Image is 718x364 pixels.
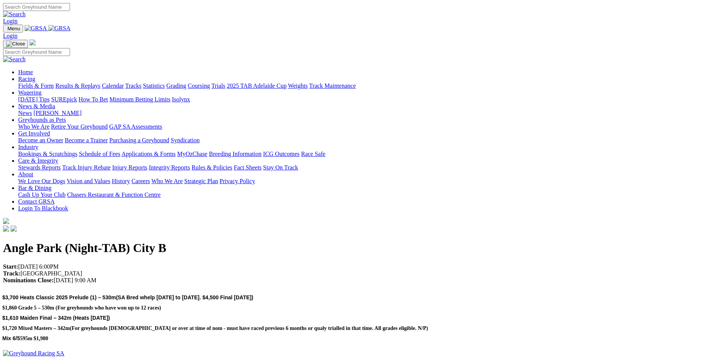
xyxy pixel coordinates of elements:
span: Menu [8,26,20,31]
a: Care & Integrity [18,157,58,164]
img: Greyhound Racing SA [3,350,64,357]
a: Injury Reports [112,164,147,171]
a: [PERSON_NAME] [33,110,81,116]
a: Racing [18,76,35,82]
p: [DATE] 6:00PM [GEOGRAPHIC_DATA] [DATE] 9:00 AM [3,263,715,284]
span: $1,720 Mixed Masters – 342m [2,325,70,331]
a: Trials [211,82,225,89]
img: facebook.svg [3,226,9,232]
a: Weights [288,82,308,89]
a: Fields & Form [18,82,54,89]
a: Who We Are [18,123,50,130]
a: Tracks [125,82,142,89]
span: Mix 6/5 [2,335,20,341]
a: Who We Are [151,178,183,184]
a: Become a Trainer [65,137,108,143]
input: Search [3,3,70,11]
button: Toggle navigation [3,40,28,48]
a: Results & Replays [55,82,100,89]
a: Vision and Values [67,178,110,184]
a: We Love Our Dogs [18,178,65,184]
img: logo-grsa-white.png [3,218,9,224]
a: History [112,178,130,184]
div: Get Involved [18,137,715,144]
button: Toggle navigation [3,25,23,33]
a: Coursing [188,82,210,89]
a: Cash Up Your Club [18,191,65,198]
a: Privacy Policy [220,178,255,184]
span: $1,860 Grade 5 – 530m (For greyhounds who have won up to 12 races) [2,305,161,311]
div: News & Media [18,110,715,117]
div: About [18,178,715,185]
a: Login [3,33,17,39]
a: Home [18,69,33,75]
a: Purchasing a Greyhound [109,137,169,143]
a: Track Injury Rebate [62,164,111,171]
div: Industry [18,151,715,157]
a: Retire Your Greyhound [51,123,108,130]
a: News [18,110,32,116]
a: Calendar [102,82,124,89]
a: Applications & Forms [121,151,176,157]
a: Greyhounds as Pets [18,117,66,123]
input: Search [3,48,70,56]
a: Breeding Information [209,151,262,157]
a: Careers [131,178,150,184]
strong: Start: [3,263,18,270]
a: About [18,171,33,177]
a: SUREpick [51,96,77,103]
div: Greyhounds as Pets [18,123,715,130]
a: ICG Outcomes [263,151,299,157]
img: GRSA [25,25,47,32]
a: GAP SA Assessments [109,123,162,130]
img: Search [3,56,26,63]
a: Login To Blackbook [18,205,68,212]
div: Care & Integrity [18,164,715,171]
strong: Nominations Close: [3,277,54,283]
span: (SA Bred whelp [DATE] to [DATE]. $4,500 Final [DATE]) [116,294,253,300]
a: Syndication [171,137,199,143]
h1: Angle Park (Night-TAB) City B [3,241,715,255]
img: twitter.svg [11,226,17,232]
a: Minimum Betting Limits [109,96,170,103]
div: Racing [18,82,715,89]
a: Grading [167,82,186,89]
a: Race Safe [301,151,325,157]
a: Schedule of Fees [79,151,120,157]
a: Stewards Reports [18,164,61,171]
a: MyOzChase [177,151,207,157]
div: Bar & Dining [18,191,715,198]
a: Isolynx [172,96,190,103]
a: 2025 TAB Adelaide Cup [227,82,287,89]
a: Wagering [18,89,42,96]
a: Statistics [143,82,165,89]
img: Close [6,41,25,47]
span: $3,700 Heats Classic 2025 Prelude (1) – 530m [2,294,116,300]
div: Wagering [18,96,715,103]
a: [DATE] Tips [18,96,50,103]
img: Search [3,11,26,18]
a: Get Involved [18,130,50,137]
a: Contact GRSA [18,198,55,205]
span: $1,610 Maiden Final – 342m (Heats [DATE]) [2,315,110,321]
a: Rules & Policies [192,164,232,171]
a: How To Bet [79,96,108,103]
span: 595m $1,980 [20,336,48,341]
span: (For greyhounds [DEMOGRAPHIC_DATA] or over at time of nom - must have raced previous 6 months or ... [70,325,428,331]
a: Integrity Reports [149,164,190,171]
a: Industry [18,144,38,150]
a: Fact Sheets [234,164,262,171]
a: Stay On Track [263,164,298,171]
a: Bar & Dining [18,185,51,191]
a: Become an Owner [18,137,63,143]
strong: Track: [3,270,20,277]
img: logo-grsa-white.png [30,39,36,45]
a: Strategic Plan [184,178,218,184]
a: News & Media [18,103,55,109]
a: Track Maintenance [309,82,356,89]
a: Bookings & Scratchings [18,151,77,157]
img: GRSA [48,25,71,32]
a: Login [3,18,17,24]
a: Chasers Restaurant & Function Centre [67,191,160,198]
